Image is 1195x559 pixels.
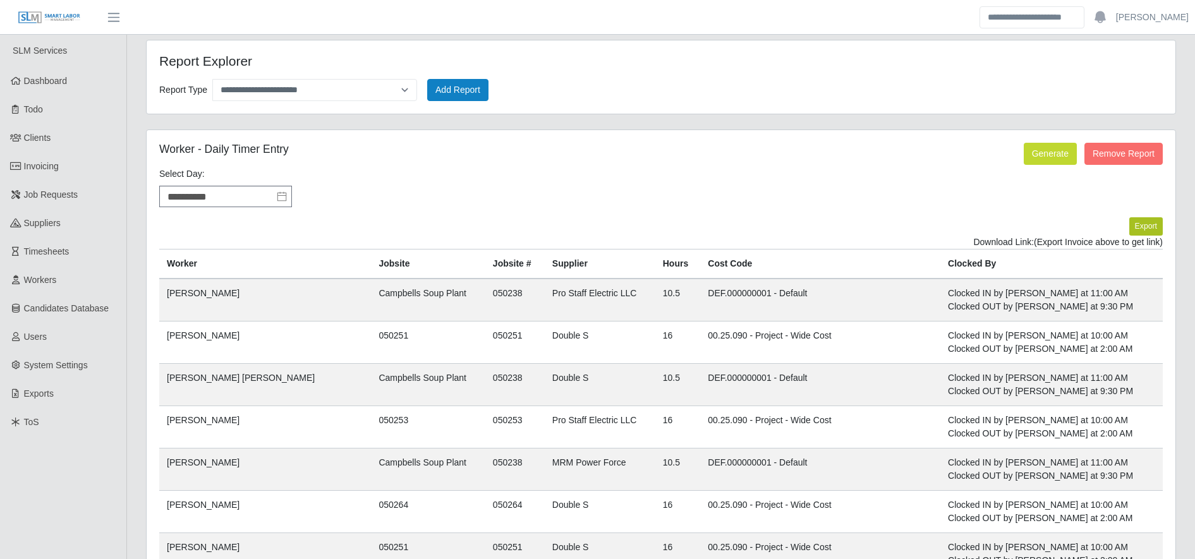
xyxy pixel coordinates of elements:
td: Pro Staff Electric LLC [545,279,655,322]
h4: Report Explorer [159,53,566,69]
td: 050238 [485,363,545,406]
a: [PERSON_NAME] [1116,11,1189,24]
td: 050264 [485,490,545,532]
td: Clocked IN by [PERSON_NAME] at 10:00 AM Clocked OUT by [PERSON_NAME] at 2:00 AM [940,490,1163,532]
button: Export [1129,217,1163,235]
span: Job Requests [24,189,78,200]
td: Campbells Soup Plant [371,363,485,406]
td: Double S [545,363,655,406]
td: Campbells Soup Plant [371,279,485,322]
img: SLM Logo [18,11,81,25]
th: Jobsite [371,249,485,279]
button: Generate [1024,143,1077,165]
span: (Export Invoice above to get link) [1034,237,1163,247]
th: Supplier [545,249,655,279]
span: Timesheets [24,246,70,256]
span: Users [24,332,47,342]
td: 10.5 [655,448,701,490]
td: 050253 [371,406,485,448]
td: 050251 [371,321,485,363]
label: Report Type [159,81,207,99]
td: DEF.000000001 - Default [700,279,940,322]
h5: Worker - Daily Timer Entry [159,143,822,156]
span: Candidates Database [24,303,109,313]
th: Clocked By [940,249,1163,279]
th: Hours [655,249,701,279]
div: Download Link: [159,236,1163,249]
span: Todo [24,104,43,114]
td: 10.5 [655,363,701,406]
td: Campbells Soup Plant [371,448,485,490]
button: Remove Report [1084,143,1163,165]
th: Cost Code [700,249,940,279]
td: 00.25.090 - Project - Wide Cost [700,490,940,532]
span: Workers [24,275,57,285]
td: DEF.000000001 - Default [700,363,940,406]
td: 00.25.090 - Project - Wide Cost [700,406,940,448]
td: 050238 [485,279,545,322]
td: 050264 [371,490,485,532]
td: [PERSON_NAME] [PERSON_NAME] [159,363,371,406]
td: [PERSON_NAME] [159,321,371,363]
td: MRM Power Force [545,448,655,490]
td: DEF.000000001 - Default [700,448,940,490]
input: Search [980,6,1084,28]
span: Suppliers [24,218,61,228]
span: Exports [24,388,54,399]
td: Clocked IN by [PERSON_NAME] at 11:00 AM Clocked OUT by [PERSON_NAME] at 9:30 PM [940,448,1163,490]
span: System Settings [24,360,88,370]
span: Clients [24,133,51,143]
td: Double S [545,321,655,363]
td: [PERSON_NAME] [159,279,371,322]
td: [PERSON_NAME] [159,406,371,448]
th: Jobsite # [485,249,545,279]
td: 050253 [485,406,545,448]
td: 16 [655,490,701,532]
td: Double S [545,490,655,532]
td: Clocked IN by [PERSON_NAME] at 10:00 AM Clocked OUT by [PERSON_NAME] at 2:00 AM [940,321,1163,363]
td: 050251 [485,321,545,363]
span: SLM Services [13,45,67,56]
button: Add Report [427,79,488,101]
span: Invoicing [24,161,59,171]
td: [PERSON_NAME] [159,490,371,532]
td: Clocked IN by [PERSON_NAME] at 11:00 AM Clocked OUT by [PERSON_NAME] at 9:30 PM [940,363,1163,406]
td: [PERSON_NAME] [159,448,371,490]
td: 050238 [485,448,545,490]
td: 16 [655,321,701,363]
label: Select Day: [159,167,205,181]
td: Clocked IN by [PERSON_NAME] at 10:00 AM Clocked OUT by [PERSON_NAME] at 2:00 AM [940,406,1163,448]
th: Worker [159,249,371,279]
td: 00.25.090 - Project - Wide Cost [700,321,940,363]
td: Pro Staff Electric LLC [545,406,655,448]
td: 10.5 [655,279,701,322]
td: 16 [655,406,701,448]
span: Dashboard [24,76,68,86]
span: ToS [24,417,39,427]
td: Clocked IN by [PERSON_NAME] at 11:00 AM Clocked OUT by [PERSON_NAME] at 9:30 PM [940,279,1163,322]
